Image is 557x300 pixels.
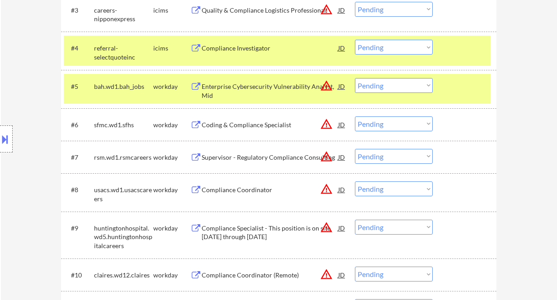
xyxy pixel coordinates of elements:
[320,221,333,234] button: warning_amber
[153,153,190,162] div: workday
[202,6,338,15] div: Quality & Compliance Logistics Professional
[337,220,346,236] div: JD
[94,44,153,61] div: referral-selectquoteinc
[320,79,333,92] button: warning_amber
[202,153,338,162] div: Supervisor - Regulatory Compliance Consulting
[337,40,346,56] div: JD
[320,3,333,16] button: warning_amber
[202,120,338,129] div: Coding & Compliance Specialist
[202,224,338,241] div: Compliance Specialist - This position is on site [DATE] through [DATE]
[320,150,333,163] button: warning_amber
[71,6,87,15] div: #3
[153,224,190,233] div: workday
[71,224,87,233] div: #9
[337,181,346,198] div: JD
[153,6,190,15] div: icims
[94,6,153,23] div: careers-nipponexpress
[202,185,338,194] div: Compliance Coordinator
[71,44,87,53] div: #4
[202,44,338,53] div: Compliance Investigator
[153,271,190,280] div: workday
[337,149,346,165] div: JD
[337,116,346,133] div: JD
[320,183,333,195] button: warning_amber
[153,44,190,53] div: icims
[153,82,190,91] div: workday
[202,82,338,100] div: Enterprise Cybersecurity Vulnerability Analyst, Mid
[202,271,338,280] div: Compliance Coordinator (Remote)
[71,271,87,280] div: #10
[153,185,190,194] div: workday
[94,224,153,250] div: huntingtonhospital.wd5.huntingtonhospitalcareers
[337,78,346,94] div: JD
[153,120,190,129] div: workday
[337,267,346,283] div: JD
[320,118,333,130] button: warning_amber
[94,271,153,280] div: claires.wd12.claires
[337,2,346,18] div: JD
[320,268,333,281] button: warning_amber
